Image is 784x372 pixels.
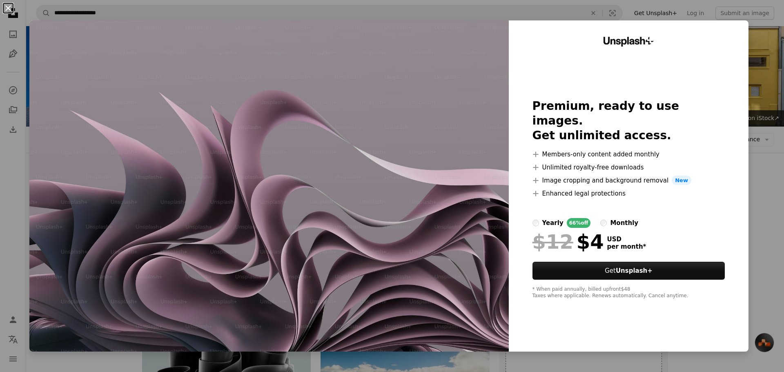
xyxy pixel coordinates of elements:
[532,163,725,172] li: Unlimited royalty-free downloads
[607,236,646,243] span: USD
[532,220,539,226] input: yearly66%off
[672,176,691,185] span: New
[532,231,573,252] span: $12
[607,243,646,250] span: per month *
[532,176,725,185] li: Image cropping and background removal
[610,218,638,228] div: monthly
[616,267,653,274] strong: Unsplash+
[567,218,591,228] div: 66% off
[600,220,607,226] input: monthly
[532,189,725,198] li: Enhanced legal protections
[532,262,725,280] button: GetUnsplash+
[542,218,563,228] div: yearly
[532,231,604,252] div: $4
[532,286,725,299] div: * When paid annually, billed upfront $48 Taxes where applicable. Renews automatically. Cancel any...
[532,149,725,159] li: Members-only content added monthly
[532,99,725,143] h2: Premium, ready to use images. Get unlimited access.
